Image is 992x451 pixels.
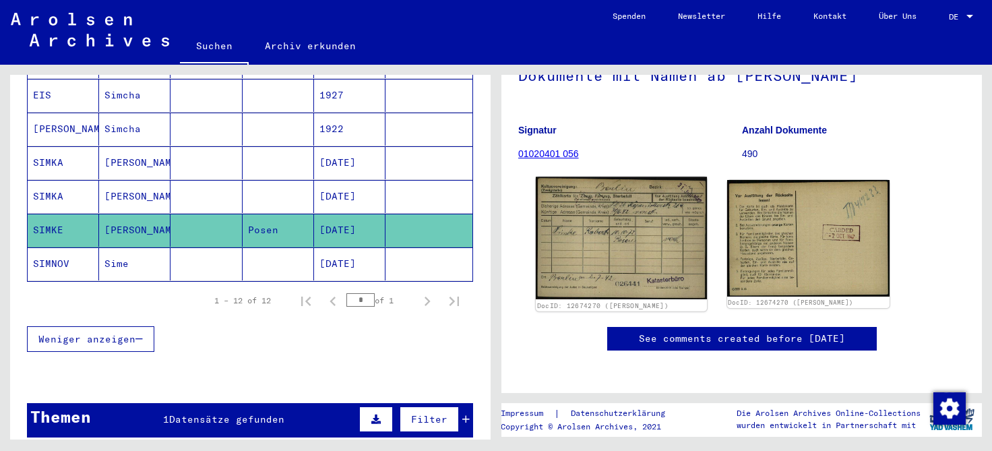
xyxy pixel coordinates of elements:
b: Anzahl Dokumente [742,125,827,136]
mat-cell: EIS [28,79,99,112]
button: Previous page [319,287,346,314]
img: 002.jpg [727,180,890,297]
div: 1 – 12 of 12 [214,295,271,307]
img: Zustimmung ändern [933,392,966,425]
a: DocID: 12674270 ([PERSON_NAME]) [537,301,669,309]
img: Arolsen_neg.svg [11,13,169,47]
button: Last page [441,287,468,314]
mat-cell: SIMNOV [28,247,99,280]
a: Archiv erkunden [249,30,372,62]
button: First page [292,287,319,314]
mat-cell: [PERSON_NAME] [99,180,170,213]
mat-cell: [DATE] [314,180,385,213]
div: Themen [30,404,91,429]
mat-cell: [PERSON_NAME] [99,214,170,247]
img: yv_logo.png [927,402,977,436]
a: Impressum [501,407,554,421]
p: wurden entwickelt in Partnerschaft mit [737,419,921,431]
b: Signatur [518,125,557,136]
button: Filter [400,407,459,432]
mat-cell: Simcha [99,113,170,146]
mat-cell: Simcha [99,79,170,112]
mat-cell: SIMKA [28,146,99,179]
span: Datensätze gefunden [169,413,284,425]
a: 01020401 056 [518,148,579,159]
mat-cell: [DATE] [314,247,385,280]
p: 490 [742,147,965,161]
div: Zustimmung ändern [933,392,965,424]
mat-cell: SIMKA [28,180,99,213]
button: Next page [414,287,441,314]
mat-cell: 1927 [314,79,385,112]
mat-cell: [DATE] [314,214,385,247]
a: See comments created before [DATE] [639,332,845,346]
mat-cell: [DATE] [314,146,385,179]
mat-cell: [PERSON_NAME] [28,113,99,146]
mat-cell: SIMKE [28,214,99,247]
mat-cell: Posen [243,214,314,247]
h1: Dokumente mit Namen ab [PERSON_NAME] [518,44,965,104]
a: Suchen [180,30,249,65]
p: Copyright © Arolsen Archives, 2021 [501,421,681,433]
span: Weniger anzeigen [38,333,135,345]
span: 1 [163,413,169,425]
div: | [501,407,681,421]
span: DE [949,12,964,22]
button: Weniger anzeigen [27,326,154,352]
p: Die Arolsen Archives Online-Collections [737,407,921,419]
a: Datenschutzerklärung [560,407,681,421]
img: 001.jpg [536,177,707,299]
mat-cell: Sime [99,247,170,280]
span: Filter [411,413,447,425]
mat-cell: 1922 [314,113,385,146]
a: DocID: 12674270 ([PERSON_NAME]) [728,299,853,306]
div: of 1 [346,294,414,307]
mat-cell: [PERSON_NAME] [99,146,170,179]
